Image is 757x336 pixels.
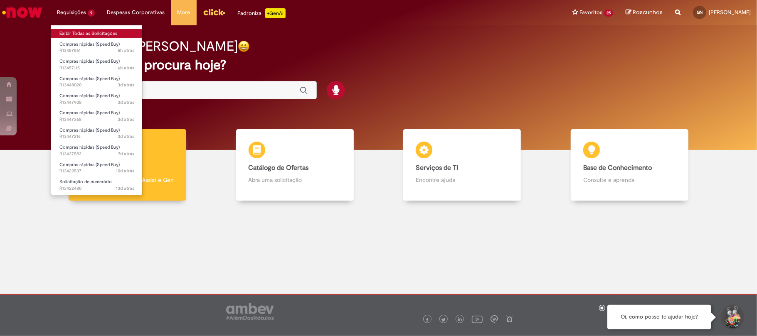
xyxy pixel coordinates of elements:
img: logo_footer_facebook.png [425,318,429,322]
h2: O que você procura hoje? [69,58,688,72]
time: 21/08/2025 16:55:26 [118,151,134,157]
time: 16/08/2025 11:16:33 [116,185,134,191]
ul: Requisições [51,25,143,195]
span: Compras rápidas (Speed Buy) [59,93,120,99]
time: 28/08/2025 11:21:35 [118,65,134,71]
span: Favoritos [579,8,602,17]
p: Encontre ajuda [416,176,508,184]
img: logo_footer_linkedin.png [458,317,462,322]
a: Aberto R13447908 : Compras rápidas (Speed Buy) [51,91,143,107]
span: R13457561 [59,47,134,54]
b: Catálogo de Ofertas [249,164,309,172]
span: Compras rápidas (Speed Buy) [59,110,120,116]
span: 7d atrás [118,151,134,157]
span: 3d atrás [118,99,134,105]
span: R13447908 [59,99,134,106]
p: +GenAi [265,8,286,18]
time: 19/08/2025 16:08:56 [116,168,134,174]
span: Compras rápidas (Speed Buy) [59,76,120,82]
a: Tirar dúvidas Tirar dúvidas com Lupi Assist e Gen Ai [44,129,211,201]
span: GN [697,10,703,15]
h2: Boa tarde, [PERSON_NAME] [69,39,238,54]
img: logo_footer_youtube.png [472,314,483,324]
span: 3d atrás [118,82,134,88]
span: Compras rápidas (Speed Buy) [59,127,120,133]
span: 13d atrás [116,185,134,191]
a: Exibir Todas as Solicitações [51,29,143,38]
span: Despesas Corporativas [107,8,165,17]
a: Aberto R13457561 : Compras rápidas (Speed Buy) [51,40,143,55]
time: 26/08/2025 11:57:49 [118,82,134,88]
b: Serviços de TI [416,164,458,172]
img: logo_footer_workplace.png [491,315,498,323]
p: Consulte e aprenda [583,176,676,184]
span: R13457115 [59,65,134,71]
a: Base de Conhecimento Consulte e aprenda [546,129,713,201]
a: Aberto R13457115 : Compras rápidas (Speed Buy) [51,57,143,72]
span: More [178,8,190,17]
span: Compras rápidas (Speed Buy) [59,41,120,47]
span: Compras rápidas (Speed Buy) [59,58,120,64]
button: Iniciar Conversa de Suporte [720,305,745,330]
span: 9 [88,10,95,17]
span: 10d atrás [116,168,134,174]
a: Aberto R13447368 : Compras rápidas (Speed Buy) [51,108,143,124]
span: 25 [604,10,613,17]
span: Requisições [57,8,86,17]
span: Compras rápidas (Speed Buy) [59,144,120,150]
a: Serviços de TI Encontre ajuda [379,129,546,201]
time: 26/08/2025 10:20:59 [118,116,134,123]
a: Aberto R13447216 : Compras rápidas (Speed Buy) [51,126,143,141]
a: Aberto R13437583 : Compras rápidas (Speed Buy) [51,143,143,158]
span: 6h atrás [118,65,134,71]
span: Solicitação de numerário [59,179,112,185]
span: R13448020 [59,82,134,88]
a: Catálogo de Ofertas Abra uma solicitação [211,129,379,201]
a: Aberto R13429537 : Compras rápidas (Speed Buy) [51,160,143,176]
span: [PERSON_NAME] [709,9,751,16]
span: R13447368 [59,116,134,123]
p: Abra uma solicitação [249,176,341,184]
span: R13429537 [59,168,134,174]
a: Rascunhos [626,9,663,17]
a: Aberto R13448020 : Compras rápidas (Speed Buy) [51,74,143,90]
time: 26/08/2025 11:41:27 [118,99,134,105]
img: happy-face.png [238,40,250,52]
span: 5h atrás [118,47,134,54]
a: Aberto R13422480 : Solicitação de numerário [51,177,143,193]
time: 28/08/2025 12:23:40 [118,47,134,54]
img: click_logo_yellow_360x200.png [203,6,225,18]
img: ServiceNow [1,4,44,21]
b: Base de Conhecimento [583,164,652,172]
span: R13422480 [59,185,134,192]
span: 3d atrás [118,116,134,123]
span: R13437583 [59,151,134,157]
span: Compras rápidas (Speed Buy) [59,162,120,168]
span: Rascunhos [633,8,663,16]
div: Oi, como posso te ajudar hoje? [607,305,711,329]
img: logo_footer_twitter.png [441,318,446,322]
img: logo_footer_ambev_rotulo_gray.png [226,303,274,320]
span: R13447216 [59,133,134,140]
time: 26/08/2025 10:02:53 [118,133,134,140]
div: Padroniza [238,8,286,18]
span: 3d atrás [118,133,134,140]
img: logo_footer_naosei.png [506,315,513,323]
